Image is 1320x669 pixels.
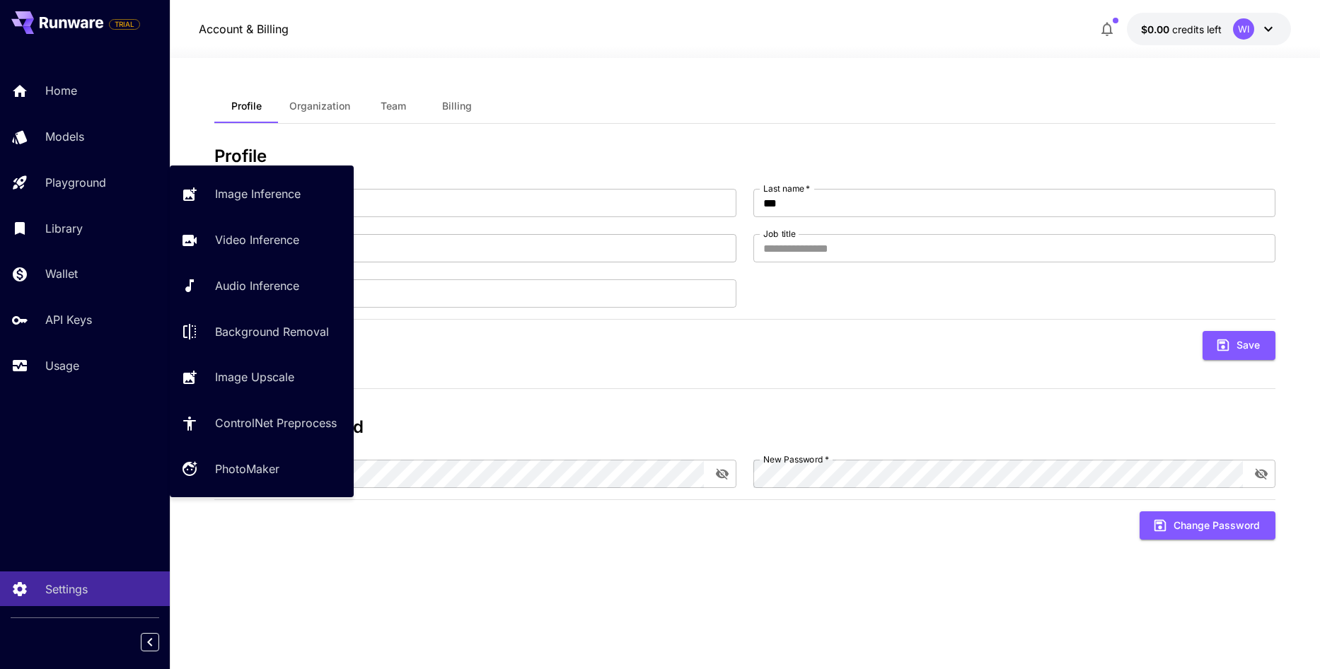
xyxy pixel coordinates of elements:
[45,174,106,191] p: Playground
[151,629,170,655] div: Collapse sidebar
[1141,23,1172,35] span: $0.00
[215,460,279,477] p: PhotoMaker
[45,128,84,145] p: Models
[1233,18,1254,40] div: WI
[215,368,294,385] p: Image Upscale
[45,311,92,328] p: API Keys
[1172,23,1222,35] span: credits left
[170,177,354,211] a: Image Inference
[170,314,354,349] a: Background Removal
[170,269,354,303] a: Audio Inference
[214,146,1275,166] h3: Profile
[45,220,83,237] p: Library
[215,277,299,294] p: Audio Inference
[214,417,1275,437] h3: Change Password
[199,21,289,37] nav: breadcrumb
[170,223,354,257] a: Video Inference
[45,82,77,99] p: Home
[1127,13,1291,45] button: $0.00
[215,185,301,202] p: Image Inference
[1203,331,1275,360] button: Save
[170,406,354,441] a: ControlNet Preprocess
[1249,461,1274,487] button: toggle password visibility
[231,100,262,112] span: Profile
[1141,22,1222,37] div: $0.00
[170,360,354,395] a: Image Upscale
[289,100,350,112] span: Organization
[110,19,139,30] span: TRIAL
[442,100,472,112] span: Billing
[763,182,810,194] label: Last name
[763,228,796,240] label: Job title
[381,100,406,112] span: Team
[45,265,78,282] p: Wallet
[141,633,159,651] button: Collapse sidebar
[215,414,337,431] p: ControlNet Preprocess
[109,16,140,33] span: Add your payment card to enable full platform functionality.
[710,461,735,487] button: toggle password visibility
[45,581,88,598] p: Settings
[1140,511,1275,540] button: Change Password
[199,21,289,37] p: Account & Billing
[45,357,79,374] p: Usage
[170,452,354,487] a: PhotoMaker
[763,453,829,465] label: New Password
[215,231,299,248] p: Video Inference
[215,323,329,340] p: Background Removal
